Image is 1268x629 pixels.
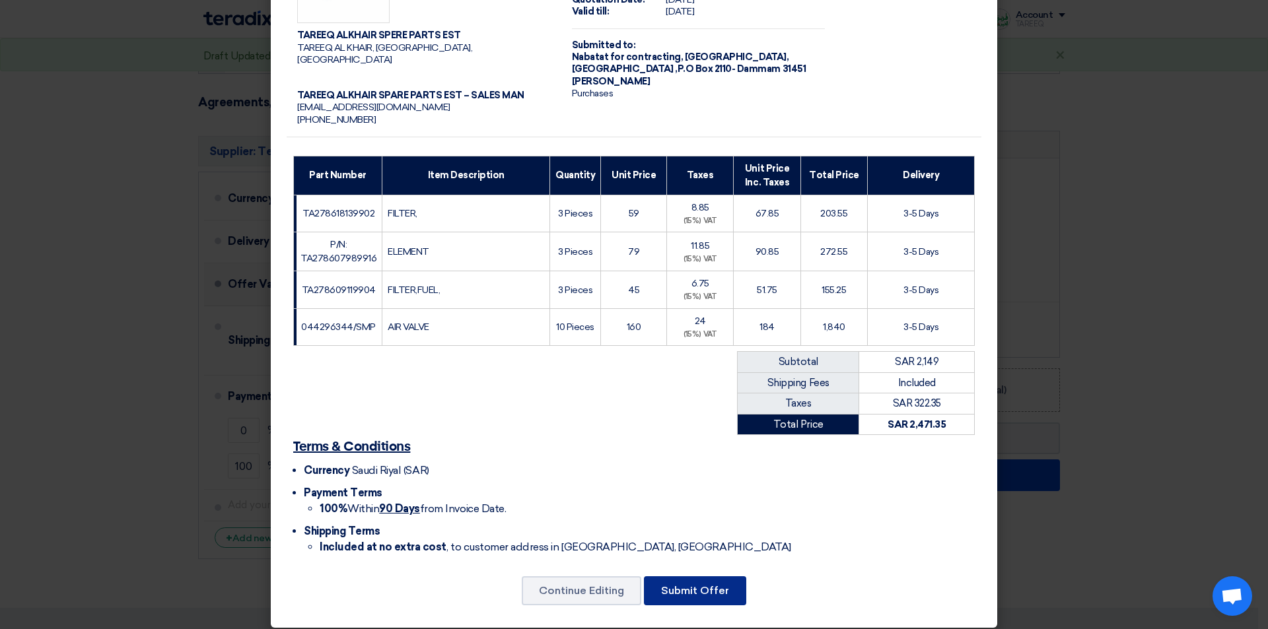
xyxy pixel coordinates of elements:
span: AIR VALVE [388,321,429,333]
span: [GEOGRAPHIC_DATA], [GEOGRAPHIC_DATA] ,P.O Box 2110- Dammam 31451 [572,51,806,75]
span: 184 [759,321,775,333]
td: Shipping Fees [738,372,859,393]
span: Payment Terms [304,486,382,499]
span: Saudi Riyal (SAR) [352,464,429,477]
span: 10 Pieces [556,321,594,333]
th: Part Number [294,156,382,195]
span: TAREEQ AL KHAIR, [GEOGRAPHIC_DATA], [GEOGRAPHIC_DATA] [297,42,472,65]
th: Taxes [667,156,734,195]
td: Total Price [738,414,859,435]
strong: 100% [320,502,347,515]
span: 160 [627,321,641,333]
strong: Valid till: [572,6,610,17]
span: 155.25 [822,284,846,296]
th: Item Description [382,156,550,195]
div: (15%) VAT [672,292,728,303]
span: [PHONE_NUMBER] [297,114,376,125]
span: 90.85 [756,246,779,257]
span: 1,840 [823,321,845,333]
span: 3 Pieces [558,284,592,296]
span: 11.85 [691,240,709,251]
button: Submit Offer [644,576,746,605]
div: (15%) VAT [672,254,728,265]
span: Purchases [572,88,614,99]
span: FILTER,FUEL, [388,284,440,296]
span: 3-5 Days [903,321,938,333]
span: 3-5 Days [903,208,938,219]
strong: Submitted to: [572,40,636,51]
u: 90 Days [379,502,420,515]
span: 59 [629,208,639,219]
span: SAR 322.35 [893,397,941,409]
span: 3 Pieces [558,246,592,257]
span: 45 [628,284,639,296]
th: Delivery [868,156,975,195]
span: 6.75 [691,278,709,289]
button: Continue Editing [522,576,641,605]
strong: Included at no extra cost [320,541,446,553]
span: [DATE] [666,6,694,17]
span: 51.75 [757,284,777,296]
td: TA278618139902 [294,195,382,232]
div: (15%) VAT [672,216,728,227]
th: Quantity [550,156,601,195]
div: (15%) VAT [672,329,728,341]
span: ELEMENT [388,246,429,257]
span: 24 [695,315,706,327]
li: , to customer address in [GEOGRAPHIC_DATA], [GEOGRAPHIC_DATA] [320,539,975,555]
td: TA278609119904 [294,271,382,309]
span: Within from Invoice Date. [320,502,506,515]
span: 3-5 Days [903,246,938,257]
div: Open chat [1213,576,1252,616]
span: [EMAIL_ADDRESS][DOMAIN_NAME] [297,102,450,113]
th: Total Price [800,156,867,195]
span: FILTER, [388,208,417,219]
span: 203.55 [820,208,847,219]
div: TAREEQ ALKHAIR SPERE PARTS EST [297,30,551,42]
u: Terms & Conditions [293,440,410,453]
span: Shipping Terms [304,525,380,537]
div: TAREEQ ALKHAIR SPARE PARTS EST – SALES MAN [297,90,551,102]
span: 8.85 [691,202,709,213]
span: Included [898,377,936,389]
span: 272.55 [820,246,847,257]
span: Nabatat for contracting, [572,51,683,63]
span: 3-5 Days [903,284,938,296]
td: Subtotal [738,352,859,373]
span: [PERSON_NAME] [572,76,651,87]
td: P/N: TA278607989916 [294,232,382,271]
span: 3 Pieces [558,208,592,219]
span: 79 [628,246,639,257]
td: Taxes [738,393,859,414]
span: 67.85 [756,208,779,219]
strong: SAR 2,471.35 [888,418,946,430]
th: Unit Price Inc. Taxes [734,156,800,195]
th: Unit Price [601,156,667,195]
span: Currency [304,464,349,477]
td: SAR 2,149 [859,352,975,373]
td: 044296344/SMP [294,308,382,346]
